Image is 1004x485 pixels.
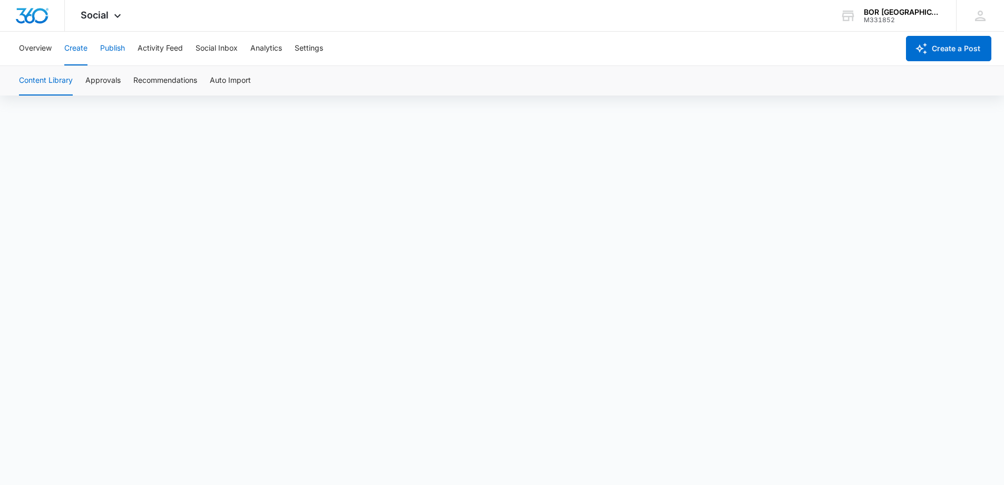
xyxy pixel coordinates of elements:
button: Publish [100,32,125,65]
button: Create a Post [906,36,991,61]
button: Social Inbox [196,32,238,65]
div: account id [864,16,941,24]
button: Settings [295,32,323,65]
button: Analytics [250,32,282,65]
span: Social [81,9,109,21]
button: Recommendations [133,66,197,96]
button: Approvals [85,66,121,96]
button: Auto Import [210,66,251,96]
button: Overview [19,32,52,65]
div: account name [864,8,941,16]
button: Create [64,32,87,65]
button: Content Library [19,66,73,96]
button: Activity Feed [138,32,183,65]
